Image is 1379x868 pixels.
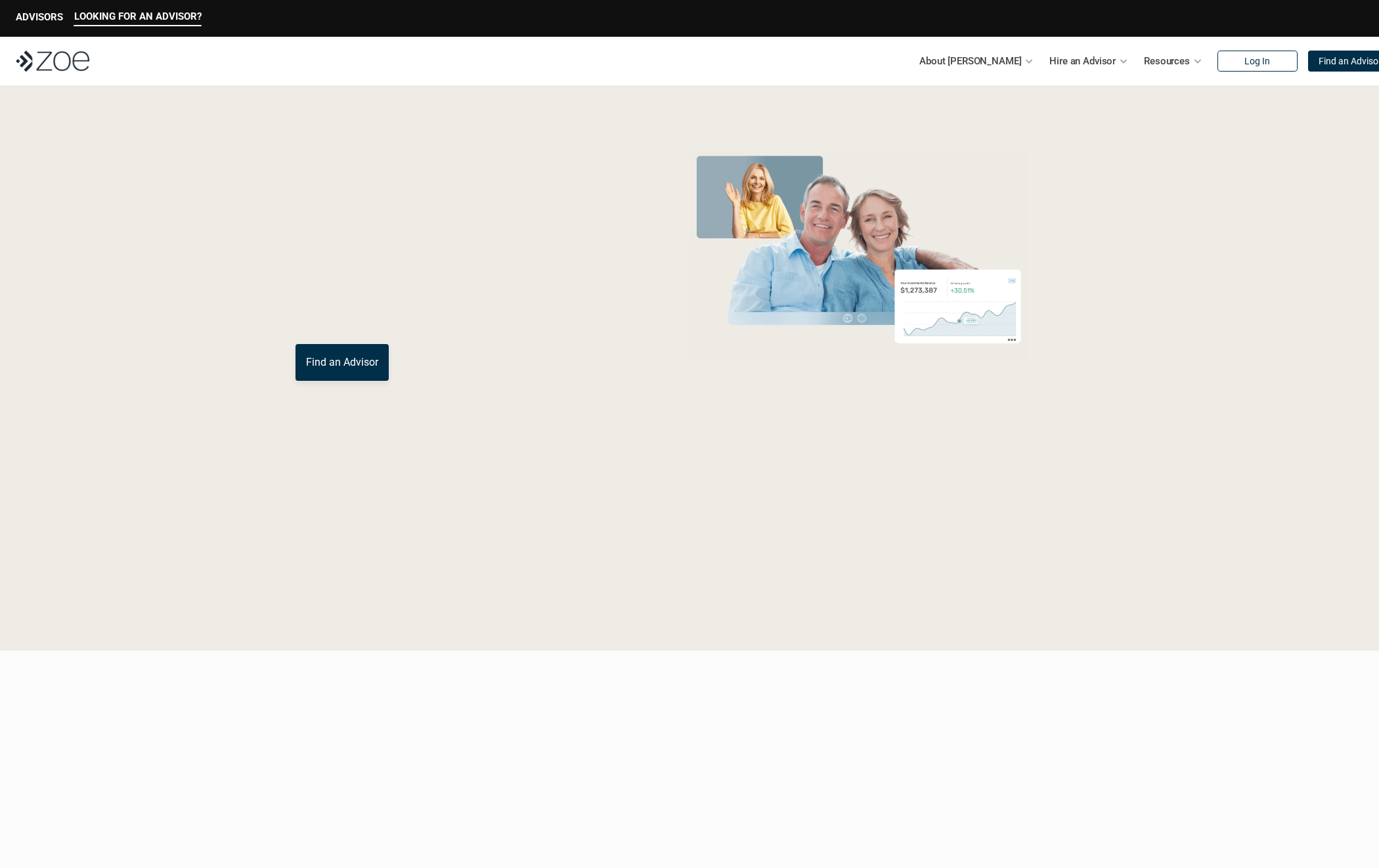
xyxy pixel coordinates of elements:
[1049,51,1116,71] p: Hire an Advisor
[1217,51,1298,72] a: Log In
[919,51,1021,71] p: About [PERSON_NAME]
[16,11,63,23] p: ADVISORS
[684,150,1034,363] img: Zoe Financial Hero Image
[295,344,389,381] a: Find an Advisor
[306,356,378,368] p: Find an Advisor
[295,145,588,196] span: Grow Your Wealth
[1244,56,1270,67] p: Log In
[74,11,202,22] p: LOOKING FOR AN ADVISOR?
[295,189,561,284] span: with a Financial Advisor
[32,548,1347,588] p: Loremipsum: *DolOrsi Ametconsecte adi Eli Seddoeius tem inc utlaboreet. Dol 8862 MagNaal Enimadmi...
[676,371,1041,378] em: The information in the visuals above is for illustrative purposes only and does not represent an ...
[1144,51,1190,71] p: Resources
[295,297,634,328] p: You deserve an advisor you can trust. [PERSON_NAME], hire, and invest with vetted, fiduciary, fin...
